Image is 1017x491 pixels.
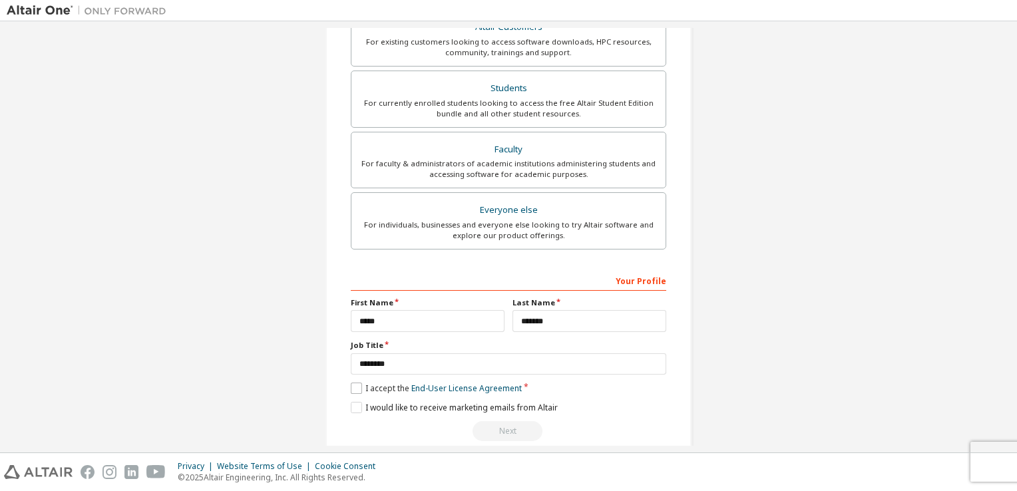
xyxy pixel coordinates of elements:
label: Last Name [512,297,666,308]
div: For existing customers looking to access software downloads, HPC resources, community, trainings ... [359,37,658,58]
p: © 2025 Altair Engineering, Inc. All Rights Reserved. [178,472,383,483]
div: Read and acccept EULA to continue [351,421,666,441]
label: I accept the [351,383,522,394]
div: Students [359,79,658,98]
div: Your Profile [351,269,666,291]
img: facebook.svg [81,465,95,479]
img: instagram.svg [102,465,116,479]
img: youtube.svg [146,465,166,479]
img: linkedin.svg [124,465,138,479]
div: Website Terms of Use [217,461,315,472]
div: For individuals, businesses and everyone else looking to try Altair software and explore our prod... [359,220,658,241]
img: altair_logo.svg [4,465,73,479]
label: Job Title [351,340,666,351]
div: Faculty [359,140,658,159]
div: Cookie Consent [315,461,383,472]
div: For faculty & administrators of academic institutions administering students and accessing softwa... [359,158,658,180]
div: Everyone else [359,201,658,220]
img: Altair One [7,4,173,17]
div: For currently enrolled students looking to access the free Altair Student Edition bundle and all ... [359,98,658,119]
label: I would like to receive marketing emails from Altair [351,402,558,413]
a: End-User License Agreement [411,383,522,394]
div: Privacy [178,461,217,472]
label: First Name [351,297,505,308]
